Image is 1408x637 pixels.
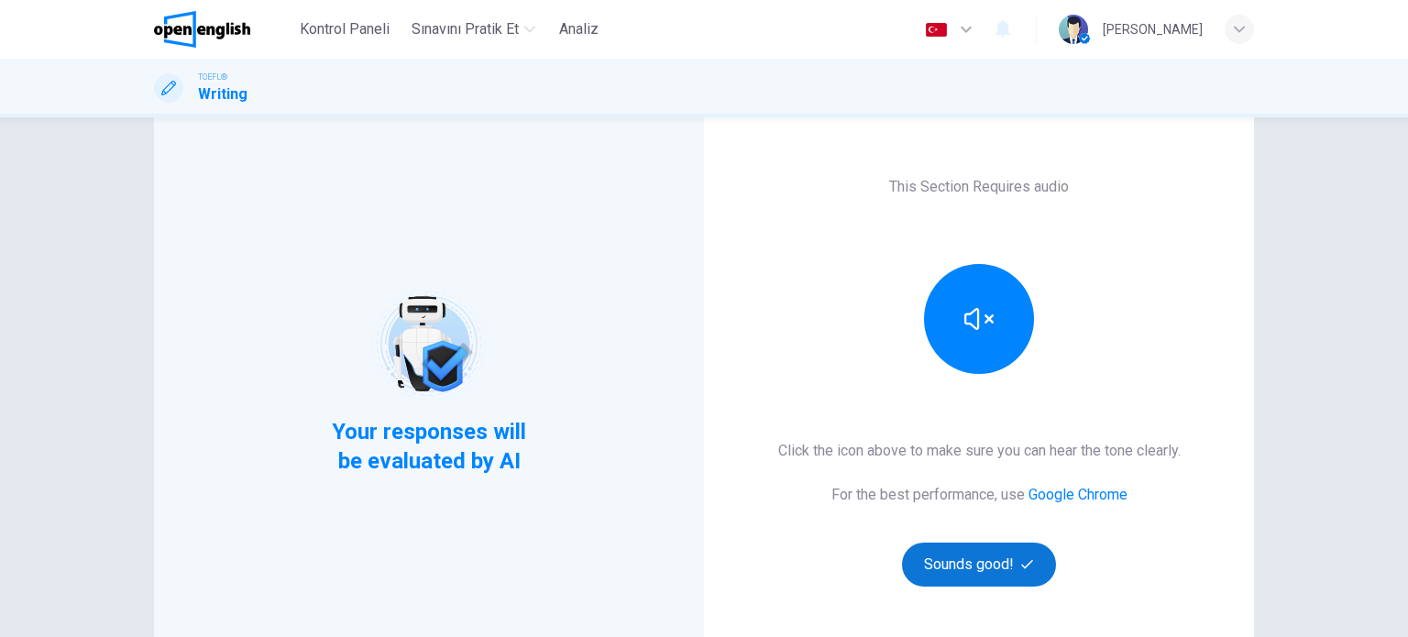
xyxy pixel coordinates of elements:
span: Sınavını Pratik Et [412,18,519,40]
button: Sounds good! [902,543,1056,587]
img: tr [925,23,948,37]
h1: Writing [198,83,247,105]
span: Analiz [559,18,599,40]
div: [PERSON_NAME] [1103,18,1203,40]
span: TOEFL® [198,71,227,83]
h6: This Section Requires audio [889,176,1069,198]
a: Google Chrome [1028,486,1127,503]
img: OpenEnglish logo [154,11,250,48]
img: Profile picture [1059,15,1088,44]
a: OpenEnglish logo [154,11,292,48]
button: Analiz [550,13,609,46]
span: Kontrol Paneli [300,18,390,40]
h6: For the best performance, use [831,484,1127,506]
button: Kontrol Paneli [292,13,397,46]
h6: Click the icon above to make sure you can hear the tone clearly. [778,440,1181,462]
img: robot icon [370,286,487,402]
button: Sınavını Pratik Et [404,13,543,46]
span: Your responses will be evaluated by AI [318,417,541,476]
